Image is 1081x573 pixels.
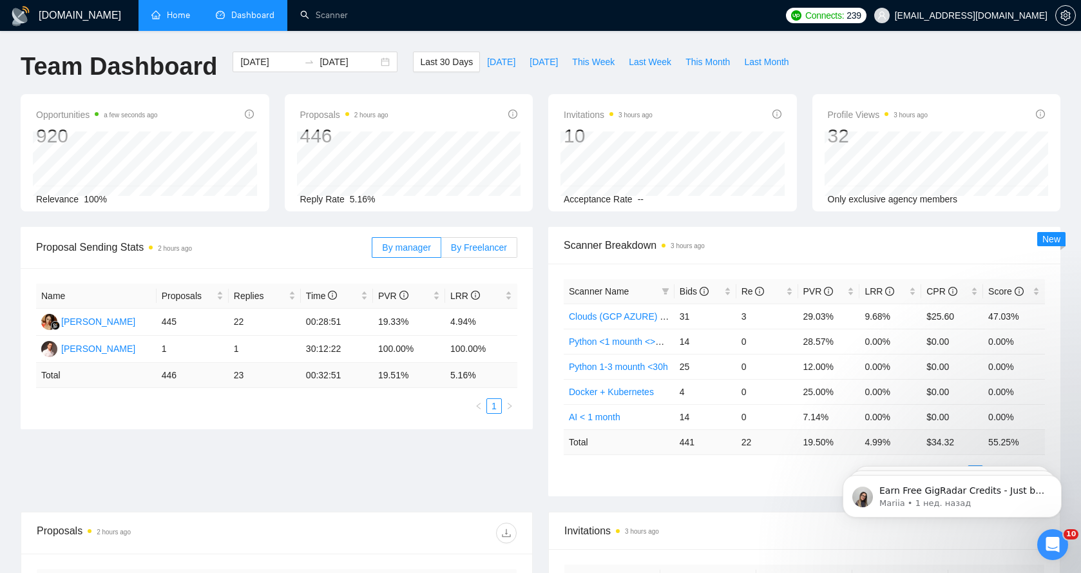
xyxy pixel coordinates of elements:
td: 29.03% [798,304,860,329]
span: Replies [234,289,286,303]
td: 0.00% [983,354,1045,379]
td: 19.51 % [373,363,445,388]
div: Proposals [37,523,277,543]
span: info-circle [328,291,337,300]
span: info-circle [508,110,517,119]
span: info-circle [885,287,894,296]
span: info-circle [772,110,781,119]
td: 0 [736,354,798,379]
span: download [497,528,516,538]
span: 10 [1064,529,1078,539]
span: Last Week [629,55,671,69]
td: 0.00% [983,329,1045,354]
td: 25 [674,354,736,379]
span: Relevance [36,194,79,204]
td: 9.68% [859,304,921,329]
td: 12.00% [798,354,860,379]
th: Name [36,284,157,309]
td: 0 [736,329,798,354]
td: $25.60 [921,304,983,329]
td: 4.99 % [859,429,921,454]
td: 441 [674,429,736,454]
li: Next Page [502,398,517,414]
td: 22 [736,429,798,454]
time: 3 hours ago [671,242,705,249]
time: 3 hours ago [894,112,928,119]
h1: Team Dashboard [21,52,217,82]
td: 47.03% [983,304,1045,329]
td: 1 [229,336,301,363]
td: $0.00 [921,354,983,379]
span: By Freelancer [451,242,507,253]
span: user [877,11,886,20]
iframe: Intercom notifications сообщение [823,448,1081,538]
input: End date [320,55,378,69]
img: DP [41,341,57,357]
td: 14 [674,404,736,429]
time: 2 hours ago [158,245,192,252]
img: MV [41,314,57,330]
td: 4.94% [445,309,517,336]
span: Connects: [805,8,844,23]
button: go back [8,5,33,30]
input: Start date [240,55,299,69]
td: 3 [736,304,798,329]
span: Last 30 Days [420,55,473,69]
span: Only exclusive agency members [828,194,958,204]
td: 23 [229,363,301,388]
button: This Week [565,52,622,72]
span: 5.16% [350,194,376,204]
a: Python 1-3 mounth <30h [569,362,668,372]
time: 3 hours ago [625,528,659,535]
span: Scanner Breakdown [564,237,1045,253]
span: info-circle [755,287,764,296]
button: Свернуть окно [387,5,412,30]
a: AI < 1 month [569,412,620,422]
time: 2 hours ago [97,529,131,536]
span: swap-right [304,57,314,67]
span: dashboard [216,10,225,19]
span: info-circle [824,287,833,296]
button: Last 30 Days [413,52,480,72]
span: info-circle [399,291,408,300]
img: logo [10,6,31,26]
span: Last Month [744,55,789,69]
span: Bids [680,286,709,296]
span: info-circle [700,287,709,296]
time: a few seconds ago [104,112,157,119]
span: to [304,57,314,67]
li: Previous Page [471,398,486,414]
th: Proposals [157,284,229,309]
button: [DATE] [480,52,522,72]
button: Last Month [737,52,796,72]
a: Clouds (GCP AZURE) title only [569,311,693,322]
span: info-circle [471,291,480,300]
div: [PERSON_NAME] [61,315,135,329]
span: Re [741,286,765,296]
td: $0.00 [921,379,983,404]
a: Docker + Kubernetes [569,387,654,397]
span: [DATE] [487,55,515,69]
td: 5.16 % [445,363,517,388]
td: 0.00% [983,379,1045,404]
span: info-circle [1015,287,1024,296]
td: 14 [674,329,736,354]
iframe: Intercom live chat [1037,529,1068,560]
td: 4 [674,379,736,404]
td: 00:32:51 [301,363,373,388]
td: 100.00% [373,336,445,363]
span: Opportunities [36,107,158,122]
a: searchScanner [300,10,348,21]
span: Dashboard [231,10,274,21]
span: Acceptance Rate [564,194,633,204]
td: 1 [157,336,229,363]
td: Total [36,363,157,388]
button: right [502,398,517,414]
span: Invitations [564,107,653,122]
span: 239 [847,8,861,23]
td: $0.00 [921,404,983,429]
div: 32 [828,124,928,148]
span: This Week [572,55,615,69]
